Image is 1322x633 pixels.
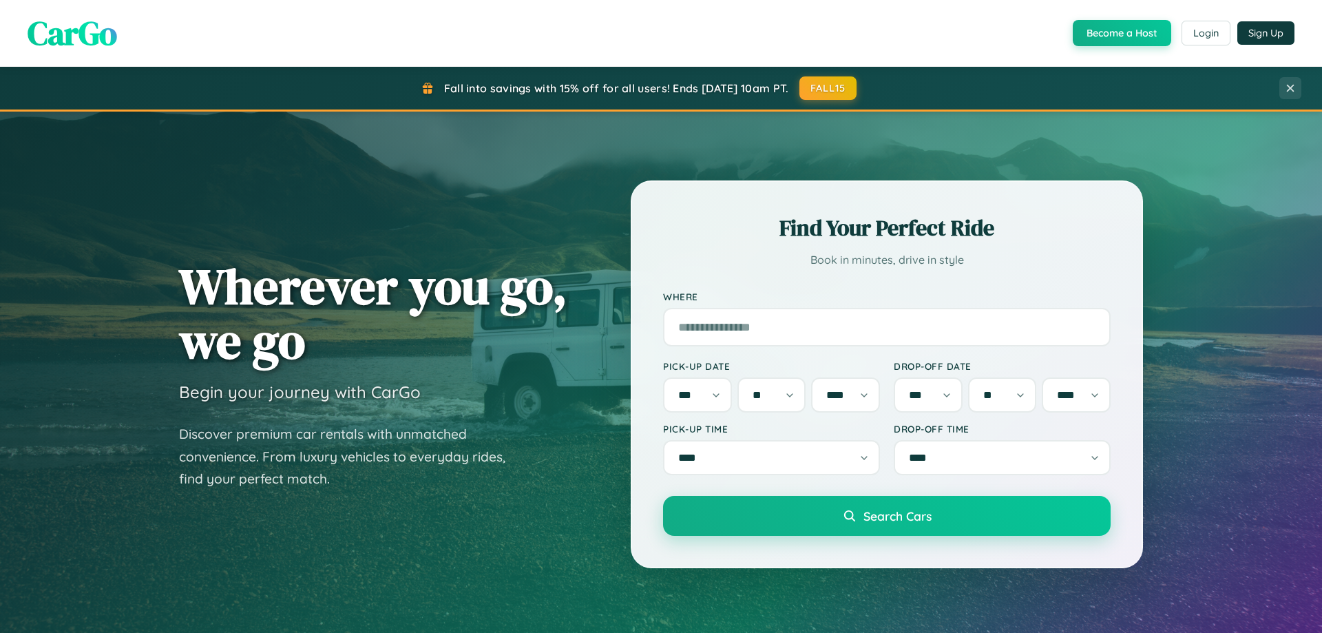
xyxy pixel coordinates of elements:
h3: Begin your journey with CarGo [179,382,421,402]
label: Pick-up Time [663,423,880,435]
label: Pick-up Date [663,360,880,372]
button: Search Cars [663,496,1111,536]
h1: Wherever you go, we go [179,259,567,368]
label: Drop-off Date [894,360,1111,372]
button: FALL15 [799,76,857,100]
span: Search Cars [863,508,932,523]
h2: Find Your Perfect Ride [663,213,1111,243]
button: Login [1182,21,1230,45]
label: Where [663,291,1111,302]
span: CarGo [28,10,117,56]
button: Become a Host [1073,20,1171,46]
p: Book in minutes, drive in style [663,250,1111,270]
button: Sign Up [1237,21,1294,45]
span: Fall into savings with 15% off for all users! Ends [DATE] 10am PT. [444,81,789,95]
p: Discover premium car rentals with unmatched convenience. From luxury vehicles to everyday rides, ... [179,423,523,490]
label: Drop-off Time [894,423,1111,435]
